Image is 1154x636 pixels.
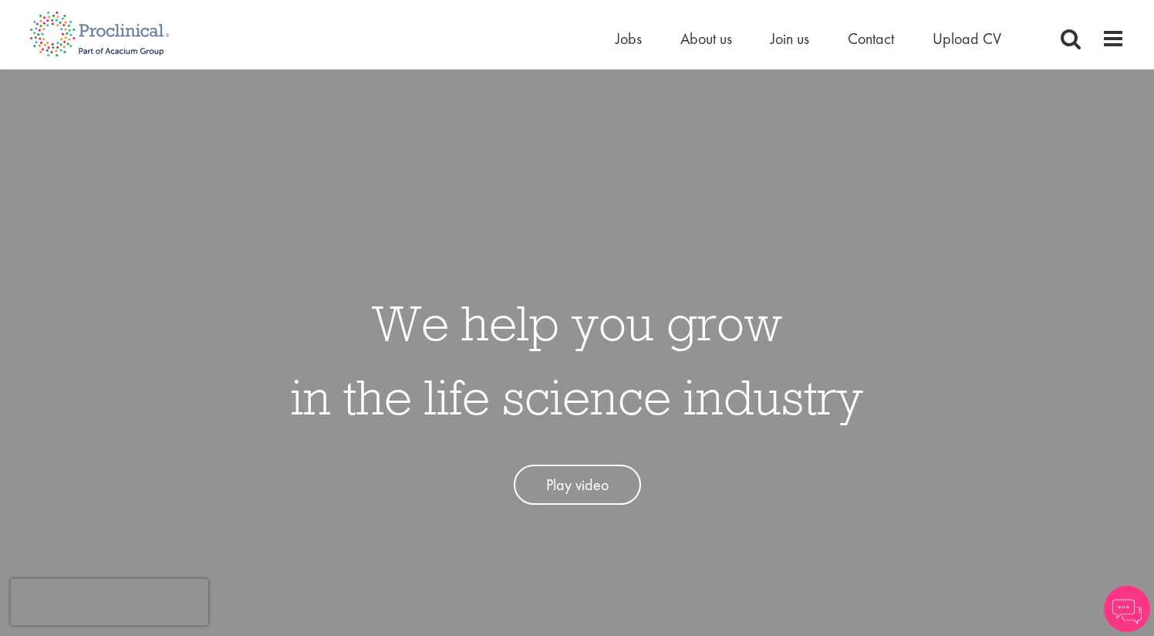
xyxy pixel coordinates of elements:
a: About us [680,29,732,49]
a: Join us [771,29,809,49]
a: Upload CV [933,29,1001,49]
h1: We help you grow in the life science industry [291,286,863,434]
a: Contact [848,29,894,49]
a: Jobs [616,29,642,49]
img: Chatbot [1104,586,1150,632]
a: Play video [514,465,641,506]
